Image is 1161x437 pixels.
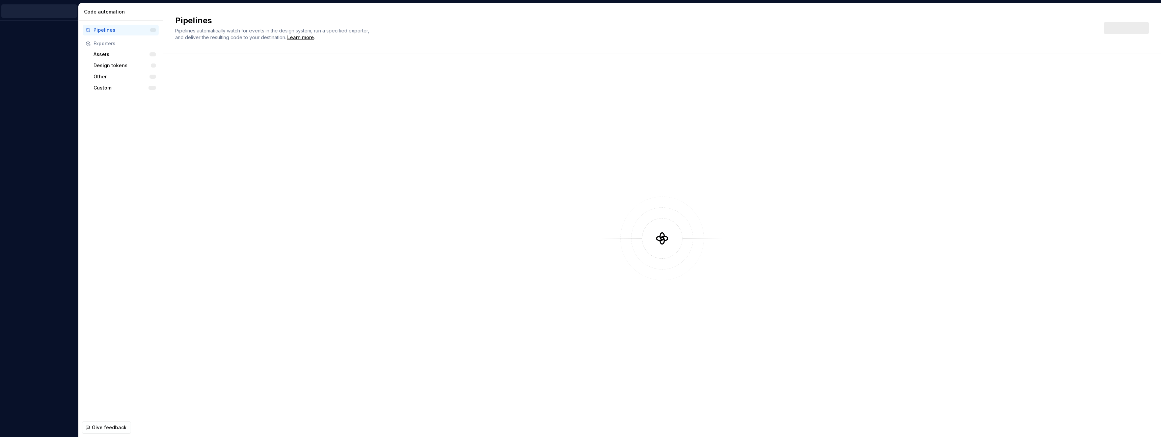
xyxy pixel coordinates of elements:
[84,8,160,15] div: Code automation
[92,424,127,431] span: Give feedback
[93,27,150,33] div: Pipelines
[93,40,156,47] div: Exporters
[175,15,1096,26] h2: Pipelines
[83,25,159,35] button: Pipelines
[91,71,159,82] button: Other
[175,28,371,40] span: Pipelines automatically watch for events in the design system, run a specified exporter, and deli...
[91,82,159,93] button: Custom
[93,51,150,58] div: Assets
[93,62,151,69] div: Design tokens
[93,73,150,80] div: Other
[91,60,159,71] button: Design tokens
[286,35,315,40] span: .
[93,84,148,91] div: Custom
[82,421,131,434] button: Give feedback
[287,34,314,41] a: Learn more
[91,49,159,60] button: Assets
